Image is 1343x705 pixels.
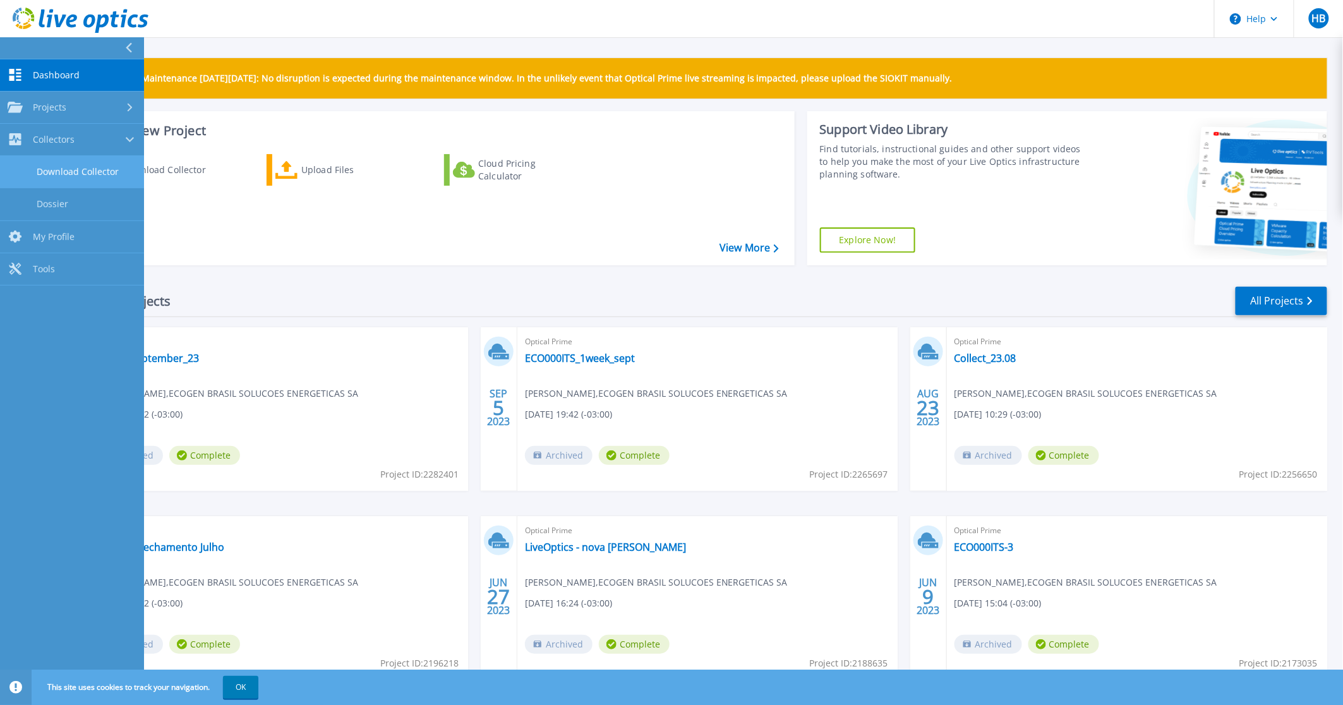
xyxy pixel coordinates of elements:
span: 23 [917,402,939,413]
span: [DATE] 19:42 (-03:00) [525,407,612,421]
span: Project ID: 2188635 [810,656,888,670]
span: [PERSON_NAME] , ECOGEN BRASIL SOLUCOES ENERGETICAS SA [955,387,1217,401]
a: LiveOptics - nova [PERSON_NAME] [525,541,686,553]
h3: Start a New Project [90,124,778,138]
span: [PERSON_NAME] , ECOGEN BRASIL SOLUCOES ENERGETICAS SA [525,387,788,401]
div: SEP 2023 [486,385,510,431]
a: Download Collector [90,154,231,186]
span: Archived [525,446,593,465]
span: [DATE] 15:04 (-03:00) [955,596,1042,610]
span: This site uses cookies to track your navigation. [35,676,258,699]
a: Ecogen - Fechamento Julho [95,541,224,553]
span: Projects [33,102,66,113]
span: [PERSON_NAME] , ECOGEN BRASIL SOLUCOES ENERGETICAS SA [955,575,1217,589]
span: Dashboard [33,69,80,81]
span: Optical Prime [955,335,1320,349]
span: [PERSON_NAME] , ECOGEN BRASIL SOLUCOES ENERGETICAS SA [525,575,788,589]
div: Support Video Library [820,121,1087,138]
span: 5 [493,402,504,413]
span: Complete [599,446,670,465]
a: View More [720,242,778,254]
span: 27 [487,591,510,602]
span: Project ID: 2196218 [380,656,459,670]
span: Project ID: 2282401 [380,467,459,481]
a: ECO000ITS-3 [955,541,1014,553]
span: Complete [1028,635,1099,654]
a: Explore Now! [820,227,916,253]
a: Upload Files [267,154,407,186]
span: Optical Prime [95,335,461,349]
span: Archived [525,635,593,654]
a: Coleta_September_23 [95,352,199,365]
span: Optical Prime [525,524,890,538]
span: Complete [599,635,670,654]
span: My Profile [33,231,75,243]
span: 9 [922,591,934,602]
p: Scheduled Maintenance [DATE][DATE]: No disruption is expected during the maintenance window. In t... [94,73,953,83]
span: Project ID: 2265697 [810,467,888,481]
a: Collect_23.08 [955,352,1016,365]
div: Upload Files [301,157,402,183]
div: JUN 2023 [916,574,940,620]
span: [PERSON_NAME] , ECOGEN BRASIL SOLUCOES ENERGETICAS SA [95,387,358,401]
a: ECO000ITS_1week_sept [525,352,635,365]
span: Optical Prime [955,524,1320,538]
span: Optical Prime [95,524,461,538]
span: HB [1311,13,1325,23]
span: Complete [1028,446,1099,465]
span: [DATE] 16:24 (-03:00) [525,596,612,610]
span: Tools [33,263,55,275]
a: All Projects [1236,287,1327,315]
span: Complete [169,446,240,465]
div: Find tutorials, instructional guides and other support videos to help you make the most of your L... [820,143,1087,181]
span: Archived [955,446,1022,465]
div: JUN 2023 [486,574,510,620]
button: OK [223,676,258,699]
span: Archived [955,635,1022,654]
span: Collectors [33,134,75,145]
div: Cloud Pricing Calculator [478,157,579,183]
span: Complete [169,635,240,654]
span: Project ID: 2173035 [1239,656,1318,670]
a: Cloud Pricing Calculator [444,154,585,186]
span: Project ID: 2256650 [1239,467,1318,481]
div: AUG 2023 [916,385,940,431]
span: [DATE] 10:29 (-03:00) [955,407,1042,421]
div: Download Collector [122,157,223,183]
span: Optical Prime [525,335,890,349]
span: [PERSON_NAME] , ECOGEN BRASIL SOLUCOES ENERGETICAS SA [95,575,358,589]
